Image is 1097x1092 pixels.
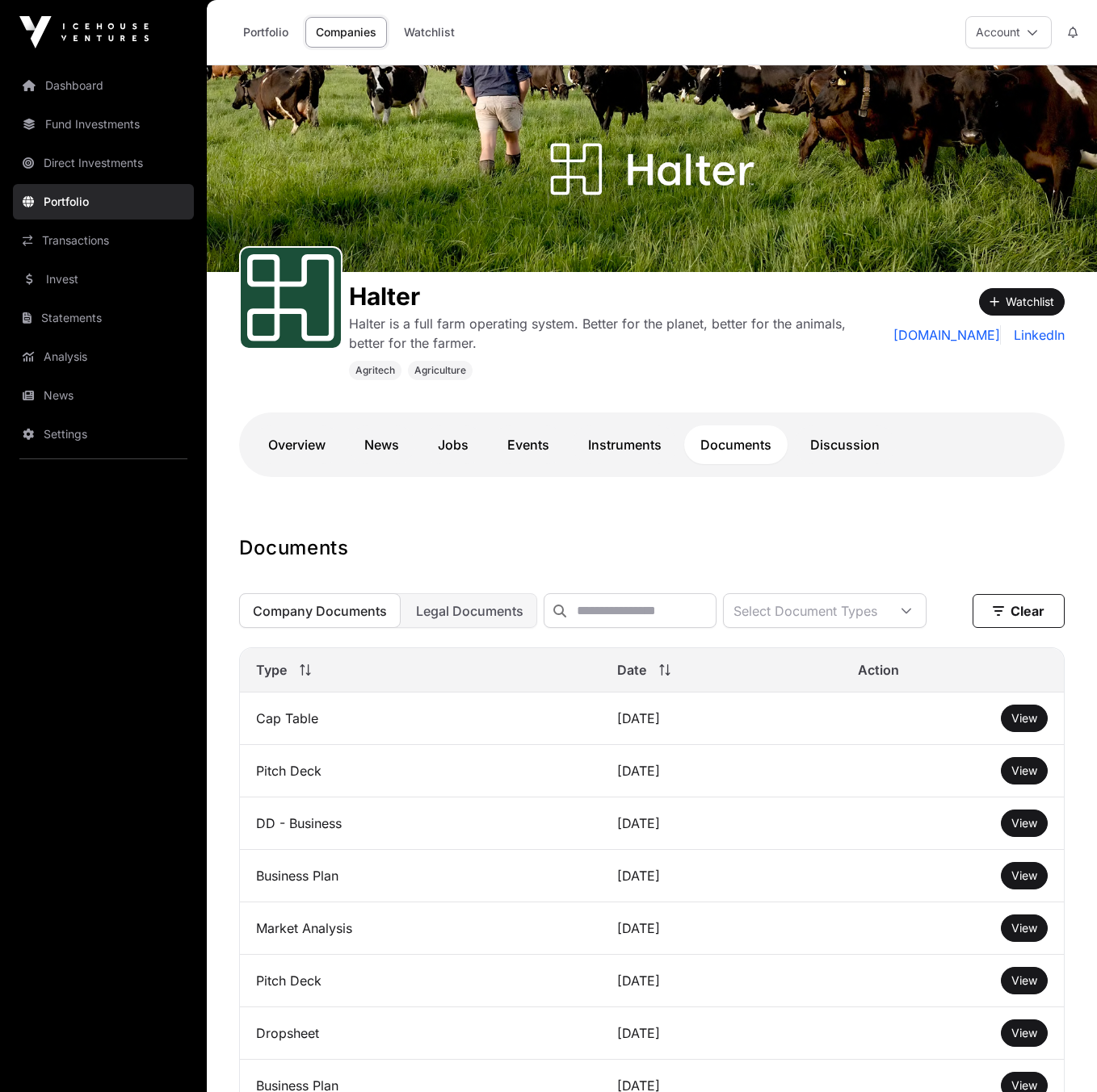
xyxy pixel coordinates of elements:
[979,288,1065,316] button: Watchlist
[1011,1026,1037,1040] span: View
[13,68,194,103] a: Dashboard
[1011,711,1037,725] span: View
[207,65,1097,272] img: Halter
[724,594,887,627] div: Select Document Types
[601,692,842,745] td: [DATE]
[355,364,395,377] span: Agritech
[13,145,194,181] a: Direct Investments
[617,660,646,680] span: Date
[13,300,194,336] a: Statements
[684,425,788,464] a: Documents
[240,1007,601,1060] td: Dropsheet
[601,1007,842,1060] td: [DATE]
[1011,973,1037,989] a: View
[13,184,194,220] a: Portfolio
[794,425,896,464] a: Discussion
[239,593,401,628] button: Company Documents
[414,364,466,377] span: Agriculture
[393,17,465,48] a: Watchlist
[305,17,387,48] a: Companies
[239,535,1065,561] h1: Documents
[1001,914,1048,942] button: View
[1001,705,1048,732] button: View
[1011,1025,1037,1041] a: View
[1011,710,1037,726] a: View
[491,425,565,464] a: Events
[256,660,287,680] span: Type
[349,314,859,353] p: Halter is a full farm operating system. Better for the planet, better for the animals, better for...
[1007,325,1065,345] a: LinkedIn
[240,797,601,850] td: DD - Business
[240,745,601,797] td: Pitch Deck
[1016,1015,1097,1092] iframe: Chat Widget
[1011,763,1037,779] a: View
[1011,973,1037,987] span: View
[601,797,842,850] td: [DATE]
[233,17,299,48] a: Portfolio
[13,223,194,258] a: Transactions
[1001,862,1048,889] button: View
[253,603,387,619] span: Company Documents
[1011,815,1037,831] a: View
[1011,868,1037,882] span: View
[240,850,601,902] td: Business Plan
[19,16,149,48] img: Icehouse Ventures Logo
[1001,757,1048,784] button: View
[1011,1078,1037,1092] span: View
[247,254,334,341] img: Halter-Favicon.svg
[1001,967,1048,994] button: View
[965,16,1052,48] button: Account
[252,425,342,464] a: Overview
[422,425,485,464] a: Jobs
[1011,920,1037,936] a: View
[13,107,194,142] a: Fund Investments
[13,416,194,452] a: Settings
[402,593,537,628] button: Legal Documents
[13,339,194,374] a: Analysis
[858,660,899,680] span: Action
[601,902,842,955] td: [DATE]
[1011,764,1037,777] span: View
[601,955,842,1007] td: [DATE]
[349,282,859,311] h1: Halter
[1001,810,1048,837] button: View
[240,692,601,745] td: Cap Table
[13,378,194,413] a: News
[1001,1019,1048,1047] button: View
[416,603,523,619] span: Legal Documents
[893,325,1001,345] a: [DOMAIN_NAME]
[973,594,1065,628] button: Clear
[348,425,415,464] a: News
[601,850,842,902] td: [DATE]
[252,425,1052,464] nav: Tabs
[572,425,678,464] a: Instruments
[601,745,842,797] td: [DATE]
[1011,868,1037,884] a: View
[240,902,601,955] td: Market Analysis
[13,261,194,297] a: Invest
[1011,921,1037,935] span: View
[1011,816,1037,830] span: View
[240,955,601,1007] td: Pitch Deck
